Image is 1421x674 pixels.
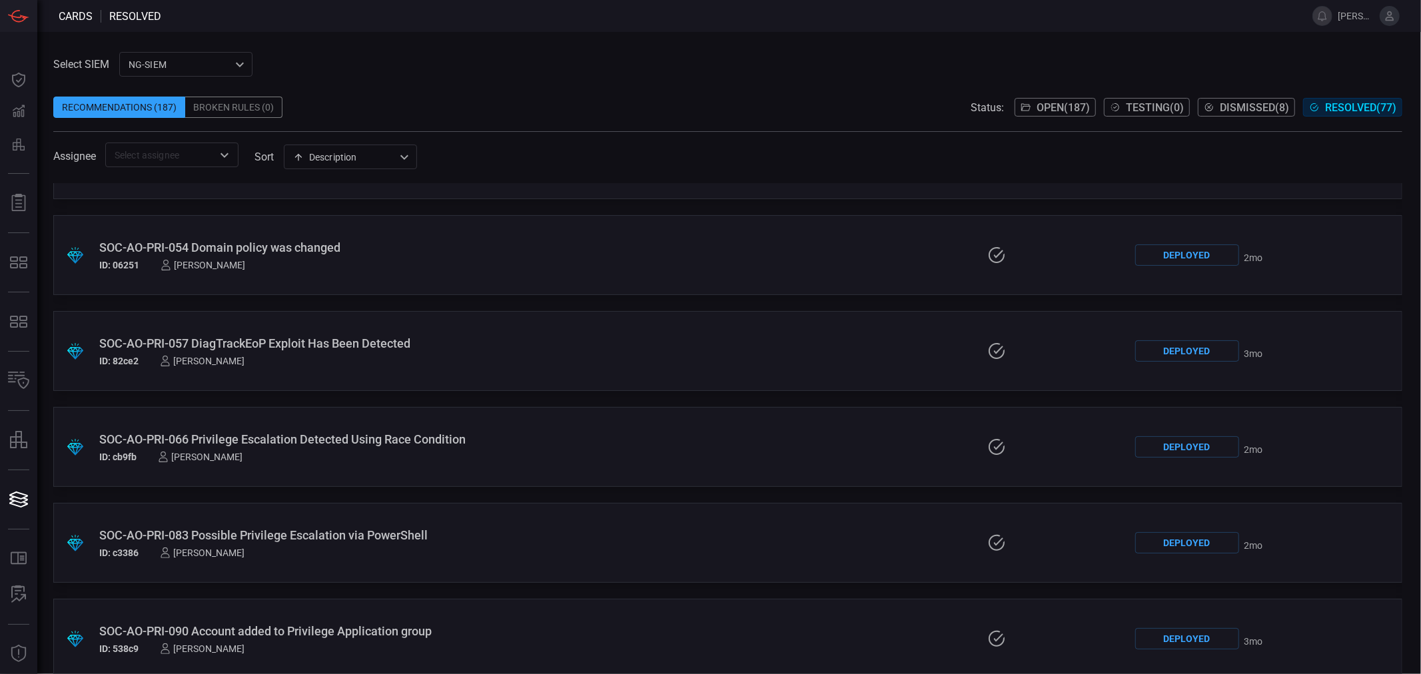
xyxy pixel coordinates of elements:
div: SOC-AO-PRI-090 Account added to Privilege Application group [99,624,591,638]
div: [PERSON_NAME] [161,260,245,270]
span: Status: [971,101,1004,114]
button: ALERT ANALYSIS [3,579,35,611]
button: Dashboard [3,64,35,96]
div: Recommendations (187) [53,97,185,118]
button: Cards [3,484,35,515]
label: sort [254,151,274,163]
h5: ID: cb9fb [99,452,137,462]
div: [PERSON_NAME] [160,547,244,558]
div: Deployed [1135,628,1239,649]
div: [PERSON_NAME] [160,643,244,654]
input: Select assignee [109,147,213,163]
button: Detections [3,96,35,128]
div: SOC-AO-PRI-057 DiagTrackEoP Exploit Has Been Detected [99,336,591,350]
span: Open ( 187 ) [1037,101,1090,114]
span: Dismissed ( 8 ) [1220,101,1289,114]
button: Preventions [3,128,35,160]
div: SOC-AO-PRI-083 Possible Privilege Escalation via PowerShell [99,528,591,542]
button: MITRE - Exposures [3,246,35,278]
button: Rule Catalog [3,543,35,575]
button: MITRE - Detection Posture [3,306,35,338]
button: Inventory [3,365,35,397]
h5: ID: c3386 [99,547,139,558]
span: resolved [109,10,161,23]
span: Jul 31, 2025 10:45 AM [1244,252,1263,263]
button: Open [215,146,234,165]
div: [PERSON_NAME] [158,452,242,462]
span: Cards [59,10,93,23]
span: Testing ( 0 ) [1126,101,1184,114]
span: [PERSON_NAME].pajas [1338,11,1374,21]
div: SOC-AO-PRI-066 Privilege Escalation Detected Using Race Condition [99,432,591,446]
button: Open(187) [1015,98,1096,117]
button: Reports [3,187,35,219]
span: Aug 06, 2025 10:17 AM [1244,444,1263,455]
button: Threat Intelligence [3,638,35,670]
span: Jul 23, 2025 9:21 AM [1244,636,1263,647]
span: Assignee [53,150,96,163]
button: Resolved(77) [1303,98,1402,117]
div: SOC-AO-PRI-054 Domain policy was changed [99,240,591,254]
div: Deployed [1135,532,1239,553]
div: Broken Rules (0) [185,97,282,118]
div: Deployed [1135,340,1239,362]
div: [PERSON_NAME] [160,356,244,366]
button: Testing(0) [1104,98,1190,117]
label: Select SIEM [53,58,109,71]
span: Resolved ( 77 ) [1325,101,1396,114]
div: Deployed [1135,436,1239,458]
h5: ID: 538c9 [99,643,139,654]
button: Dismissed(8) [1198,98,1295,117]
span: Aug 13, 2025 10:20 AM [1244,540,1263,551]
span: Jul 21, 2025 11:14 AM [1244,348,1263,359]
div: Deployed [1135,244,1239,266]
h5: ID: 82ce2 [99,356,139,366]
div: Description [293,151,396,164]
p: NG-SIEM [129,58,231,71]
h5: ID: 06251 [99,260,139,270]
button: assets [3,424,35,456]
